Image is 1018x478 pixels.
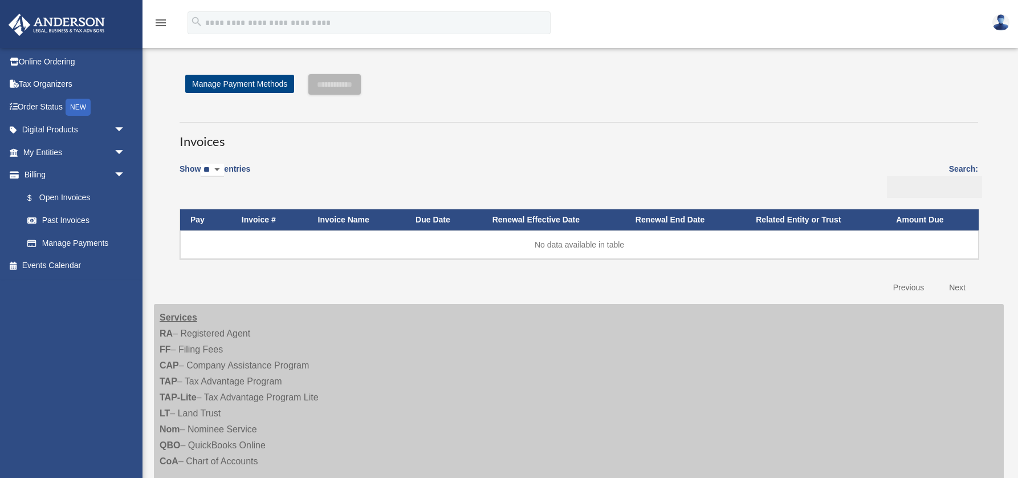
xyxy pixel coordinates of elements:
[8,73,142,96] a: Tax Organizers
[160,345,171,354] strong: FF
[231,209,308,230] th: Invoice #: activate to sort column ascending
[885,276,933,299] a: Previous
[114,141,137,164] span: arrow_drop_down
[34,191,39,205] span: $
[16,186,131,209] a: $Open Invoices
[160,424,180,434] strong: Nom
[114,164,137,187] span: arrow_drop_down
[482,209,625,230] th: Renewal Effective Date: activate to sort column ascending
[201,164,224,177] select: Showentries
[992,14,1009,31] img: User Pic
[160,313,197,322] strong: Services
[887,176,982,198] input: Search:
[625,209,746,230] th: Renewal End Date: activate to sort column ascending
[180,230,979,259] td: No data available in table
[160,392,197,402] strong: TAP-Lite
[160,456,178,466] strong: CoA
[154,16,168,30] i: menu
[160,329,173,338] strong: RA
[8,95,142,119] a: Order StatusNEW
[160,360,179,370] strong: CAP
[940,276,974,299] a: Next
[160,376,177,386] strong: TAP
[8,164,137,187] a: Billingarrow_drop_down
[16,209,137,232] a: Past Invoices
[8,254,142,277] a: Events Calendar
[180,122,978,151] h3: Invoices
[8,50,142,73] a: Online Ordering
[5,14,108,36] img: Anderson Advisors Platinum Portal
[66,99,91,116] div: NEW
[16,232,137,254] a: Manage Payments
[883,162,978,197] label: Search:
[180,162,250,188] label: Show entries
[746,209,886,230] th: Related Entity or Trust: activate to sort column ascending
[8,141,142,164] a: My Entitiesarrow_drop_down
[160,440,180,450] strong: QBO
[308,209,406,230] th: Invoice Name: activate to sort column ascending
[185,75,294,93] a: Manage Payment Methods
[190,15,203,28] i: search
[405,209,482,230] th: Due Date: activate to sort column ascending
[154,20,168,30] a: menu
[114,119,137,142] span: arrow_drop_down
[886,209,979,230] th: Amount Due: activate to sort column ascending
[180,209,231,230] th: Pay: activate to sort column descending
[8,119,142,141] a: Digital Productsarrow_drop_down
[160,408,170,418] strong: LT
